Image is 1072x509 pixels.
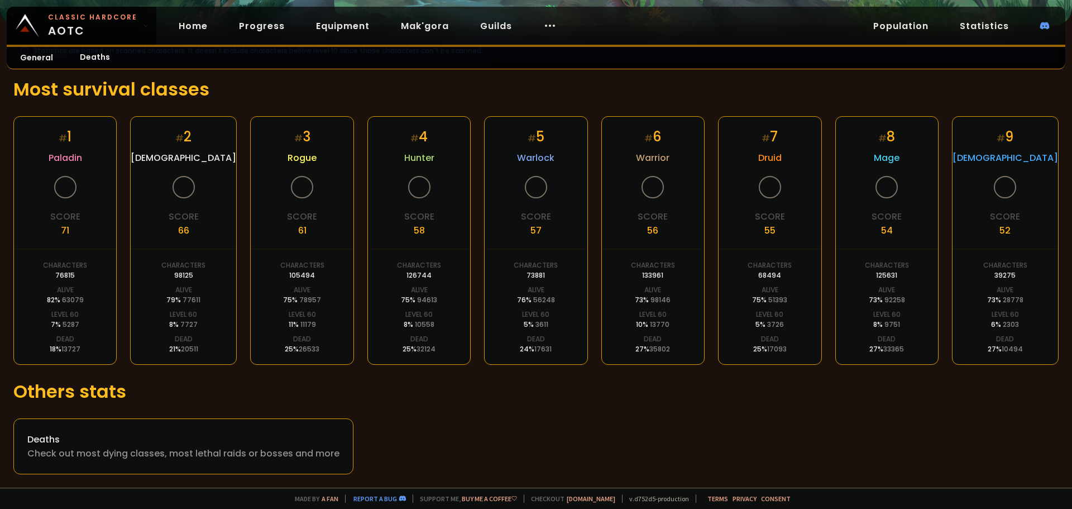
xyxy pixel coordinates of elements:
[644,334,662,344] div: Dead
[300,320,316,329] span: 11179
[521,210,551,223] div: Score
[289,310,316,320] div: Level 60
[768,295,787,305] span: 51393
[638,210,668,223] div: Score
[527,334,545,344] div: Dead
[528,127,544,146] div: 5
[1002,344,1023,354] span: 10494
[27,446,339,460] div: Check out most dying classes, most lethal raids or bosses and more
[872,210,902,223] div: Score
[953,151,1058,165] span: [DEMOGRAPHIC_DATA]
[988,344,1023,354] div: 27 %
[294,127,310,146] div: 3
[762,285,778,295] div: Alive
[873,310,901,320] div: Level 60
[288,151,317,165] span: Rogue
[987,295,1023,305] div: 73 %
[883,344,904,354] span: 33365
[644,132,653,145] small: #
[864,15,937,37] a: Population
[62,295,84,305] span: 63079
[285,344,319,354] div: 25 %
[707,494,728,503] a: Terms
[47,295,84,305] div: 82 %
[166,295,200,305] div: 79 %
[230,15,294,37] a: Progress
[169,210,199,223] div: Score
[322,494,338,503] a: a fan
[635,295,671,305] div: 73 %
[767,344,787,354] span: 17093
[471,15,521,37] a: Guilds
[758,151,782,165] span: Druid
[1003,320,1019,329] span: 2303
[752,295,787,305] div: 75 %
[289,320,316,330] div: 11 %
[131,151,236,165] span: [DEMOGRAPHIC_DATA]
[283,295,321,305] div: 75 %
[56,334,74,344] div: Dead
[415,320,434,329] span: 10558
[280,260,324,270] div: Characters
[767,320,784,329] span: 3726
[748,260,792,270] div: Characters
[567,494,615,503] a: [DOMAIN_NAME]
[522,310,549,320] div: Level 60
[997,285,1013,295] div: Alive
[878,285,895,295] div: Alive
[175,334,193,344] div: Dead
[631,260,675,270] div: Characters
[533,295,555,305] span: 56248
[287,210,317,223] div: Score
[983,260,1027,270] div: Characters
[161,260,205,270] div: Characters
[288,494,338,503] span: Made by
[48,12,137,22] small: Classic Hardcore
[755,320,784,330] div: 5 %
[873,320,900,330] div: 8 %
[649,344,670,354] span: 35802
[865,260,909,270] div: Characters
[294,132,303,145] small: #
[59,132,67,145] small: #
[299,344,319,354] span: 26533
[878,127,895,146] div: 8
[66,47,123,69] a: Deaths
[175,285,192,295] div: Alive
[644,127,661,146] div: 6
[174,270,193,280] div: 98125
[991,320,1019,330] div: 6 %
[876,270,897,280] div: 125631
[1003,295,1023,305] span: 28778
[403,344,435,354] div: 25 %
[170,15,217,37] a: Home
[756,310,783,320] div: Level 60
[881,223,893,237] div: 54
[517,295,555,305] div: 76 %
[13,76,1059,103] h1: Most survival classes
[181,344,198,354] span: 20511
[61,344,80,354] span: 13727
[878,132,887,145] small: #
[7,47,66,69] a: General
[644,285,661,295] div: Alive
[417,295,437,305] span: 94613
[758,270,781,280] div: 68494
[642,270,663,280] div: 133961
[650,320,669,329] span: 13770
[180,320,198,329] span: 7727
[884,320,900,329] span: 9751
[761,334,779,344] div: Dead
[48,12,137,39] span: AOTC
[50,210,80,223] div: Score
[183,295,200,305] span: 77611
[51,310,79,320] div: Level 60
[622,494,689,503] span: v. d752d5 - production
[298,223,307,237] div: 61
[49,151,82,165] span: Paladin
[410,334,428,344] div: Dead
[990,210,1020,223] div: Score
[410,127,428,146] div: 4
[635,344,670,354] div: 27 %
[406,270,432,280] div: 126744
